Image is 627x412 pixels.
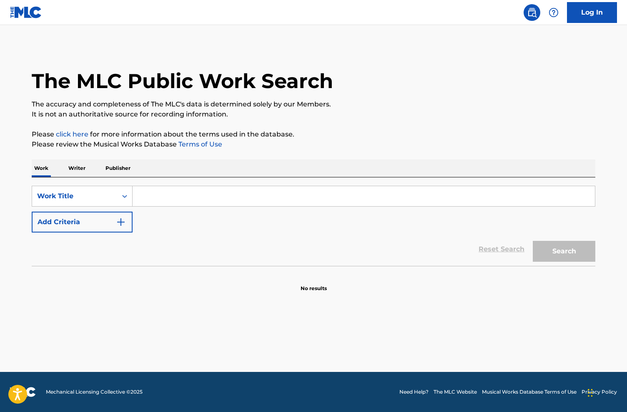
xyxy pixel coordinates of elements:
p: The accuracy and completeness of The MLC's data is determined solely by our Members. [32,99,595,109]
button: Add Criteria [32,212,133,233]
p: Writer [66,159,88,177]
form: Search Form [32,186,595,266]
a: Musical Works Database Terms of Use [482,388,577,396]
iframe: Chat Widget [585,372,627,412]
p: Work [32,159,51,177]
p: Please review the Musical Works Database [32,139,595,149]
a: click here [56,130,88,138]
p: No results [301,275,327,292]
div: Work Title [37,191,112,201]
img: 9d2ae6d4665cec9f34b9.svg [116,217,126,227]
a: Terms of Use [177,140,222,148]
img: logo [10,387,36,397]
div: Help [545,4,562,21]
img: search [527,8,537,18]
p: It is not an authoritative source for recording information. [32,109,595,119]
h1: The MLC Public Work Search [32,68,333,94]
p: Publisher [103,159,133,177]
p: Please for more information about the terms used in the database. [32,129,595,139]
img: MLC Logo [10,6,42,18]
span: Mechanical Licensing Collective © 2025 [46,388,143,396]
a: Log In [567,2,617,23]
a: The MLC Website [434,388,477,396]
a: Privacy Policy [582,388,617,396]
img: help [549,8,559,18]
a: Need Help? [399,388,429,396]
a: Public Search [524,4,540,21]
div: Drag [588,380,593,405]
